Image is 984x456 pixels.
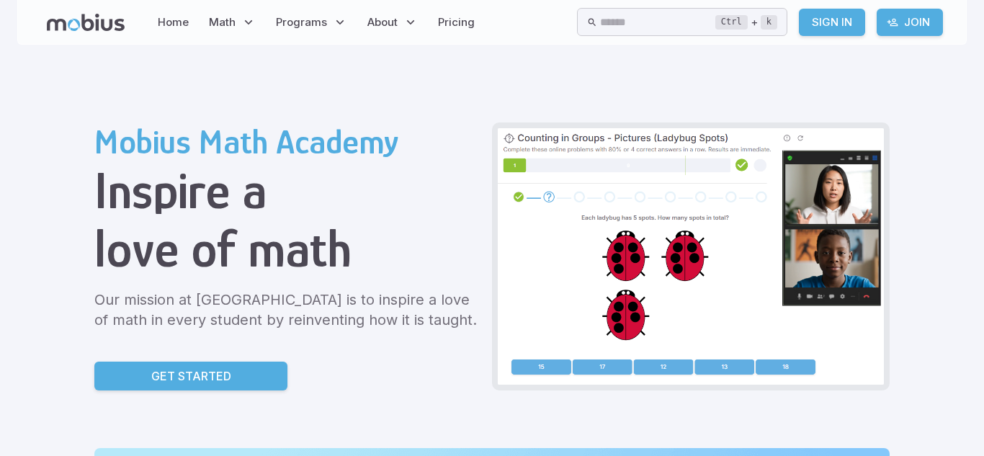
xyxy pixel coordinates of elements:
kbd: Ctrl [715,15,748,30]
p: Get Started [151,367,231,385]
a: Join [877,9,943,36]
span: Math [209,14,236,30]
a: Pricing [434,6,479,39]
h1: Inspire a [94,161,480,220]
span: Programs [276,14,327,30]
a: Home [153,6,193,39]
h2: Mobius Math Academy [94,122,480,161]
a: Get Started [94,362,287,390]
kbd: k [761,15,777,30]
p: Our mission at [GEOGRAPHIC_DATA] is to inspire a love of math in every student by reinventing how... [94,290,480,330]
div: + [715,14,777,31]
a: Sign In [799,9,865,36]
span: About [367,14,398,30]
img: Grade 2 Class [498,128,884,385]
h1: love of math [94,220,480,278]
